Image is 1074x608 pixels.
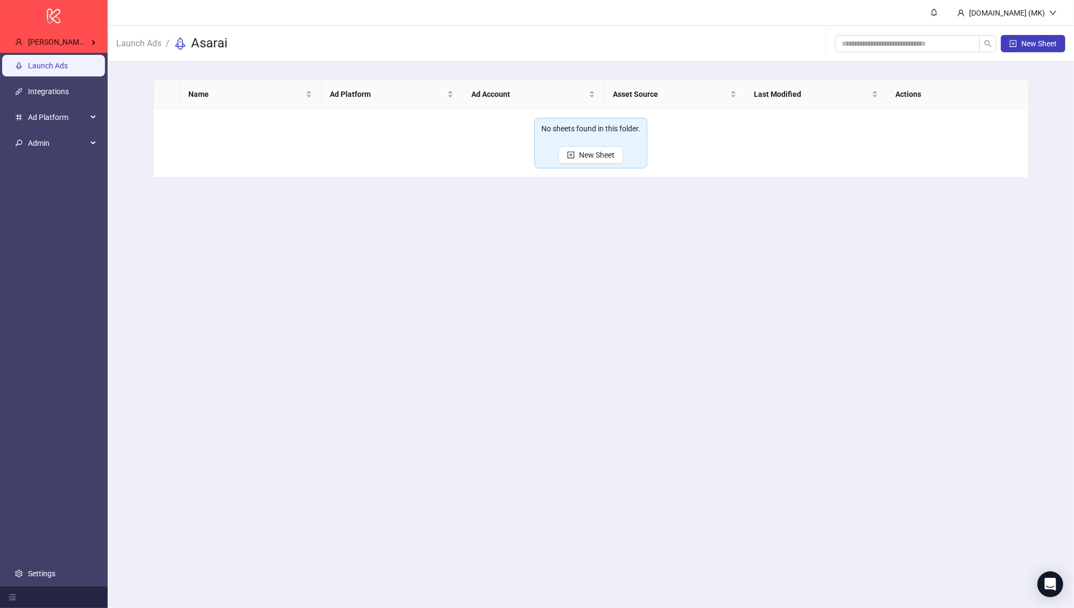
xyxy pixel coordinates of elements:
li: / [166,35,169,52]
a: Launch Ads [28,61,68,70]
span: Name [188,88,303,100]
span: Admin [28,132,87,154]
button: New Sheet [1001,35,1065,52]
span: menu-fold [9,593,16,601]
th: Asset Source [604,80,746,109]
div: [DOMAIN_NAME] (MK) [965,7,1049,19]
span: plus-square [567,151,575,159]
span: Asset Source [613,88,728,100]
a: Integrations [28,87,69,96]
a: Settings [28,569,55,578]
span: user [957,9,965,17]
span: New Sheet [579,151,614,159]
span: Ad Account [471,88,587,100]
th: Name [180,80,321,109]
span: bell [930,9,938,16]
a: Launch Ads [114,37,164,48]
span: plus-square [1009,40,1017,47]
div: Open Intercom Messenger [1037,571,1063,597]
span: rocket [174,37,187,50]
th: Last Modified [746,80,887,109]
div: No sheets found in this folder. [541,123,640,135]
span: search [984,40,992,47]
button: New Sheet [559,146,623,164]
th: Actions [887,80,1029,109]
span: down [1049,9,1057,17]
span: New Sheet [1021,39,1057,48]
span: key [15,139,23,147]
th: Ad Account [463,80,604,109]
span: Ad Platform [330,88,445,100]
th: Ad Platform [321,80,463,109]
span: user [15,38,23,46]
span: Last Modified [754,88,870,100]
h3: Asarai [191,35,228,52]
span: Ad Platform [28,107,87,128]
span: [PERSON_NAME] Kitchn [28,38,109,46]
span: number [15,114,23,121]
